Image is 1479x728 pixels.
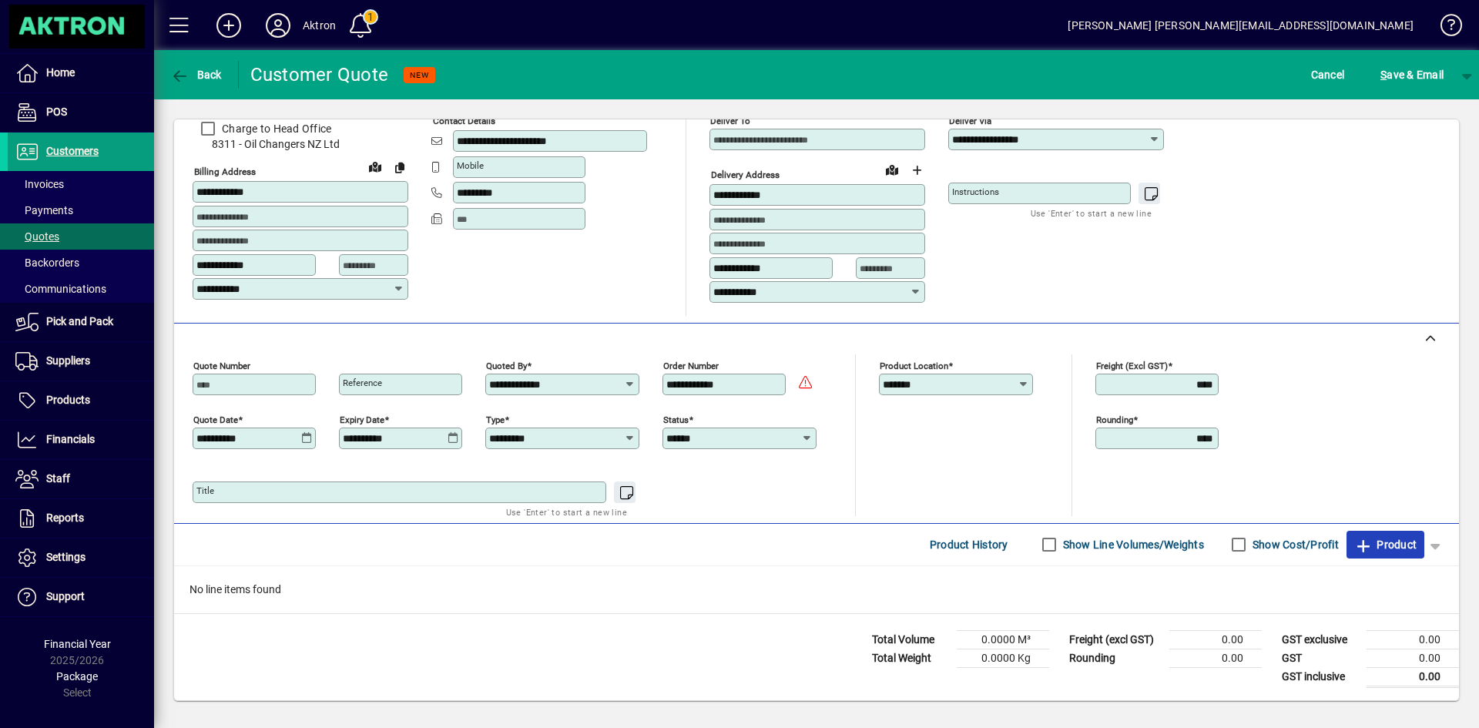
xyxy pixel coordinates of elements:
a: View on map [363,154,387,179]
td: GST exclusive [1274,630,1367,649]
mat-label: Deliver To [710,116,750,126]
button: Save & Email [1373,61,1451,89]
span: Settings [46,551,86,563]
span: NEW [410,70,429,80]
div: [PERSON_NAME] [PERSON_NAME][EMAIL_ADDRESS][DOMAIN_NAME] [1068,13,1414,38]
span: Invoices [15,178,64,190]
a: Communications [8,276,154,302]
span: Product History [930,532,1008,557]
span: Pick and Pack [46,315,113,327]
a: Home [8,54,154,92]
a: Quotes [8,223,154,250]
td: 0.00 [1169,630,1262,649]
td: 0.00 [1367,630,1459,649]
a: Settings [8,538,154,577]
mat-label: Expiry date [340,414,384,424]
span: S [1380,69,1387,81]
span: ave & Email [1380,62,1444,87]
span: Cancel [1311,62,1345,87]
td: 0.00 [1367,649,1459,667]
mat-label: Type [486,414,505,424]
mat-hint: Use 'Enter' to start a new line [1031,204,1152,222]
td: Rounding [1061,649,1169,667]
label: Show Cost/Profit [1249,537,1339,552]
a: Pick and Pack [8,303,154,341]
span: Home [46,66,75,79]
td: 0.00 [1367,667,1459,686]
span: Support [46,590,85,602]
span: Backorders [15,257,79,269]
td: 0.00 [1169,649,1262,667]
span: Package [56,670,98,683]
button: Copy to Delivery address [387,155,412,179]
span: Financial Year [44,638,111,650]
td: GST inclusive [1274,667,1367,686]
td: GST [1274,649,1367,667]
mat-hint: Use 'Enter' to start a new line [506,503,627,521]
app-page-header-button: Back [154,61,239,89]
mat-label: Deliver via [949,116,991,126]
td: Freight (excl GST) [1061,630,1169,649]
mat-label: Quote date [193,414,238,424]
span: Reports [46,512,84,524]
mat-label: Mobile [457,160,484,171]
span: Communications [15,283,106,295]
a: Financials [8,421,154,459]
a: Knowledge Base [1429,3,1460,53]
mat-label: Quoted by [486,360,527,371]
div: Customer Quote [250,62,389,87]
span: Payments [15,204,73,216]
button: Cancel [1307,61,1349,89]
button: Product History [924,531,1015,559]
a: Reports [8,499,154,538]
mat-label: Reference [343,377,382,388]
button: Product [1347,531,1424,559]
mat-label: Quote number [193,360,250,371]
span: Financials [46,433,95,445]
a: Backorders [8,250,154,276]
td: Total Volume [864,630,957,649]
button: Add [204,12,253,39]
button: Back [166,61,226,89]
span: Product [1354,532,1417,557]
td: 0.0000 Kg [957,649,1049,667]
div: No line items found [174,566,1459,613]
mat-label: Title [196,485,214,496]
a: Suppliers [8,342,154,381]
a: Invoices [8,171,154,197]
td: Total Weight [864,649,957,667]
mat-label: Rounding [1096,414,1133,424]
span: Customers [46,145,99,157]
span: Suppliers [46,354,90,367]
button: Choose address [904,158,929,183]
mat-label: Instructions [952,186,999,197]
a: Products [8,381,154,420]
a: Support [8,578,154,616]
mat-label: Status [663,414,689,424]
a: POS [8,93,154,132]
span: 8311 - Oil Changers NZ Ltd [193,136,408,153]
td: 0.0000 M³ [957,630,1049,649]
mat-label: Order number [663,360,719,371]
span: Products [46,394,90,406]
mat-label: Freight (excl GST) [1096,360,1168,371]
span: Back [170,69,222,81]
a: View on map [880,157,904,182]
mat-label: Product location [880,360,948,371]
button: Profile [253,12,303,39]
span: Quotes [15,230,59,243]
span: POS [46,106,67,118]
a: Payments [8,197,154,223]
a: Staff [8,460,154,498]
span: Staff [46,472,70,485]
div: Aktron [303,13,336,38]
label: Show Line Volumes/Weights [1060,537,1204,552]
label: Charge to Head Office [219,121,331,136]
